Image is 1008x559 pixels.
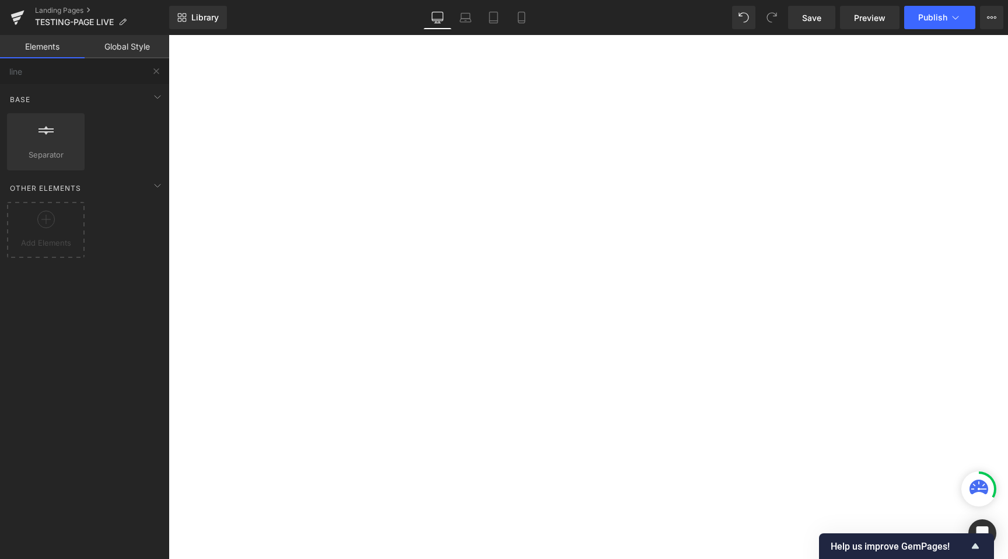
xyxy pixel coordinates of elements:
span: Library [191,12,219,23]
a: Laptop [452,6,480,29]
span: Other Elements [9,183,82,194]
div: Open Intercom Messenger [968,519,996,547]
span: Add Elements [10,237,82,249]
button: Redo [760,6,783,29]
span: Separator [10,149,81,161]
a: Global Style [85,35,169,58]
a: Preview [840,6,900,29]
a: Mobile [508,6,535,29]
span: Base [9,94,32,105]
span: Preview [854,12,885,24]
span: Save [802,12,821,24]
span: Publish [918,13,947,22]
span: TESTING-PAGE LIVE [35,18,114,27]
a: Desktop [423,6,452,29]
a: Landing Pages [35,6,169,15]
button: Publish [904,6,975,29]
a: New Library [169,6,227,29]
span: Help us improve GemPages! [831,541,968,552]
button: Undo [732,6,755,29]
a: Tablet [480,6,508,29]
button: Show survey - Help us improve GemPages! [831,539,982,553]
button: More [980,6,1003,29]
